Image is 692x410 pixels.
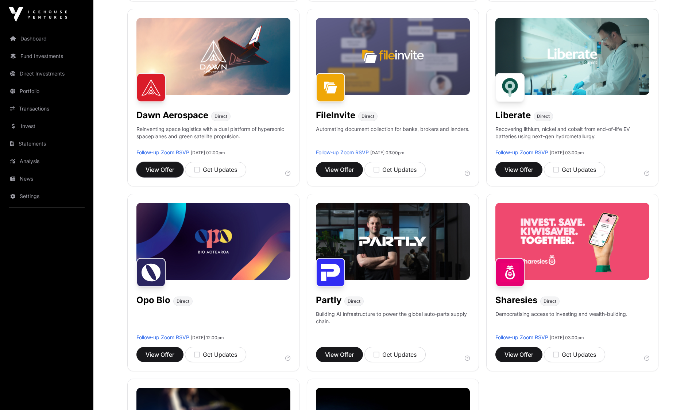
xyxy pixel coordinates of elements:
div: Get Updates [194,165,237,174]
div: Get Updates [553,350,596,359]
h1: Dawn Aerospace [136,109,208,121]
img: Dawn-Banner.jpg [136,18,290,95]
img: FileInvite [316,73,345,102]
p: Recovering lithium, nickel and cobalt from end-of-life EV batteries using next-gen hydrometallurgy. [495,125,649,149]
span: View Offer [504,165,533,174]
a: Follow-up Zoom RSVP [495,334,548,340]
a: News [6,171,88,187]
a: Analysis [6,153,88,169]
a: Follow-up Zoom RSVP [136,334,189,340]
img: Partly-Banner.jpg [316,203,470,280]
h1: FileInvite [316,109,355,121]
a: Follow-up Zoom RSVP [495,149,548,155]
a: Fund Investments [6,48,88,64]
a: Transactions [6,101,88,117]
a: Portfolio [6,83,88,99]
img: Icehouse Ventures Logo [9,7,67,22]
span: View Offer [146,165,174,174]
span: View Offer [325,350,354,359]
span: View Offer [146,350,174,359]
div: Get Updates [374,350,417,359]
img: Sharesies [495,258,525,287]
a: Follow-up Zoom RSVP [136,149,189,155]
img: Partly [316,258,345,287]
span: [DATE] 03:00pm [370,150,405,155]
p: Reinventing space logistics with a dual platform of hypersonic spaceplanes and green satellite pr... [136,125,290,149]
span: View Offer [325,165,354,174]
span: Direct [214,113,227,119]
span: Direct [544,298,556,304]
button: View Offer [495,162,542,177]
span: [DATE] 03:00pm [550,150,584,155]
span: Direct [348,298,360,304]
a: Settings [6,188,88,204]
a: Direct Investments [6,66,88,82]
img: Dawn Aerospace [136,73,166,102]
button: View Offer [316,162,363,177]
button: Get Updates [544,162,605,177]
button: View Offer [495,347,542,362]
img: Liberate [495,73,525,102]
button: Get Updates [364,162,426,177]
a: Statements [6,136,88,152]
button: Get Updates [544,347,605,362]
div: Get Updates [374,165,417,174]
span: Direct [362,113,374,119]
iframe: Chat Widget [656,375,692,410]
img: Sharesies-Banner.jpg [495,203,649,280]
h1: Liberate [495,109,531,121]
button: View Offer [136,347,183,362]
h1: Partly [316,294,341,306]
button: View Offer [136,162,183,177]
button: Get Updates [364,347,426,362]
h1: Sharesies [495,294,537,306]
div: Get Updates [194,350,237,359]
button: Get Updates [185,347,246,362]
img: Opo Bio [136,258,166,287]
a: Invest [6,118,88,134]
div: Get Updates [553,165,596,174]
span: [DATE] 12:00pm [191,335,224,340]
span: Direct [177,298,189,304]
button: Get Updates [185,162,246,177]
span: Direct [537,113,550,119]
a: Follow-up Zoom RSVP [316,149,369,155]
span: [DATE] 03:00pm [550,335,584,340]
p: Democratising access to investing and wealth-building. [495,310,627,334]
img: Liberate-Banner.jpg [495,18,649,95]
p: Building AI infrastructure to power the global auto-parts supply chain. [316,310,470,334]
a: Dashboard [6,31,88,47]
span: View Offer [504,350,533,359]
span: [DATE] 02:00pm [191,150,225,155]
p: Automating document collection for banks, brokers and lenders. [316,125,469,149]
img: Opo-Bio-Banner.jpg [136,203,290,280]
button: View Offer [316,347,363,362]
h1: Opo Bio [136,294,170,306]
img: File-Invite-Banner.jpg [316,18,470,95]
